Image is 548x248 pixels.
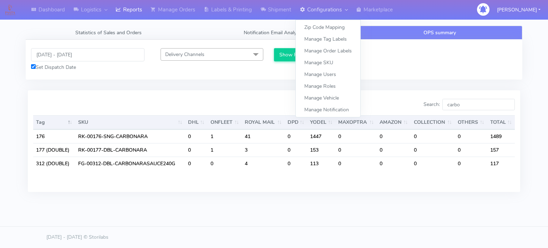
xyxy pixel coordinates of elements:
[335,130,377,143] td: 0
[26,26,522,40] ul: Tabs
[244,29,304,36] span: Notification Email Analytics
[442,99,515,110] input: Search:
[208,115,242,130] th: ONFLEET : activate to sort column ascending
[31,48,144,61] input: Pick the Daterange
[296,57,360,69] a: Manage SKU
[335,115,377,130] th: MAXOPTRA : activate to sort column ascending
[423,29,456,36] span: OPS summary
[487,157,515,170] td: 117
[75,130,186,143] td: RK-00176-SNG-CARBONARA
[208,157,242,170] td: 0
[455,115,487,130] th: OTHERS : activate to sort column ascending
[285,130,307,143] td: 0
[296,104,360,116] a: Manage Notification
[411,130,455,143] td: 0
[185,157,207,170] td: 0
[242,115,285,130] th: ROYAL MAIL : activate to sort column ascending
[242,130,285,143] td: 41
[33,143,75,157] td: 177 (DOUBLE)
[487,115,515,130] th: TOTAL : activate to sort column ascending
[33,115,75,130] th: Tag: activate to sort column descending
[455,157,487,170] td: 0
[285,115,307,130] th: DPD : activate to sort column ascending
[307,115,335,130] th: YODEL : activate to sort column ascending
[75,157,186,170] td: FG-00312-DBL-CARBONARASAUCE240G
[377,157,411,170] td: 0
[307,130,335,143] td: 1447
[296,33,360,45] a: Manage Tag Labels
[242,157,285,170] td: 4
[242,143,285,157] td: 3
[423,99,515,110] label: Search:
[75,115,186,130] th: SKU: activate to sort column ascending
[411,115,455,130] th: COLLECTION : activate to sort column ascending
[307,157,335,170] td: 113
[285,143,307,157] td: 0
[185,115,207,130] th: DHL : activate to sort column ascending
[185,130,207,143] td: 0
[208,143,242,157] td: 1
[335,157,377,170] td: 0
[307,143,335,157] td: 153
[75,29,142,36] span: Statistics of Sales and Orders
[455,130,487,143] td: 0
[411,157,455,170] td: 0
[335,143,377,157] td: 0
[274,48,318,61] button: Show Reports
[487,143,515,157] td: 157
[487,130,515,143] td: 1489
[377,115,411,130] th: AMAZON : activate to sort column ascending
[285,157,307,170] td: 0
[296,80,360,92] a: Manage Roles
[185,143,207,157] td: 0
[33,157,75,170] td: 312 (DOUBLE)
[455,143,487,157] td: 0
[377,130,411,143] td: 0
[296,92,360,104] a: Manage Vehicle
[31,64,144,71] div: Set Dispatch Date
[411,143,455,157] td: 0
[208,130,242,143] td: 1
[296,45,360,57] a: Manage Order Labels
[296,21,360,33] a: Zip Code Mapping
[165,51,204,58] span: Delivery Channels
[33,130,75,143] td: 176
[377,143,411,157] td: 0
[75,143,186,157] td: RK-00177-DBL-CARBONARA
[296,69,360,80] a: Manage Users
[492,2,546,17] button: [PERSON_NAME]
